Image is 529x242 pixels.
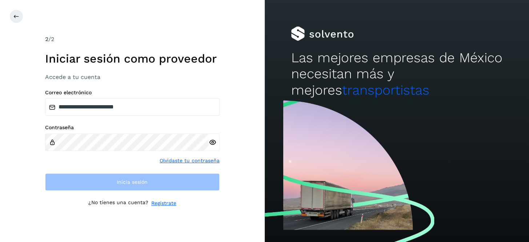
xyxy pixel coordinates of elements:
[117,179,148,185] span: Inicia sesión
[151,199,176,207] a: Regístrate
[342,82,429,98] span: transportistas
[45,90,220,96] label: Correo electrónico
[45,173,220,191] button: Inicia sesión
[160,157,220,164] a: Olvidaste tu contraseña
[45,52,220,66] h1: Iniciar sesión como proveedor
[45,35,220,44] div: /2
[45,36,48,43] span: 2
[45,124,220,131] label: Contraseña
[45,74,220,80] h3: Accede a tu cuenta
[291,50,502,98] h2: Las mejores empresas de México necesitan más y mejores
[88,199,148,207] p: ¿No tienes una cuenta?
